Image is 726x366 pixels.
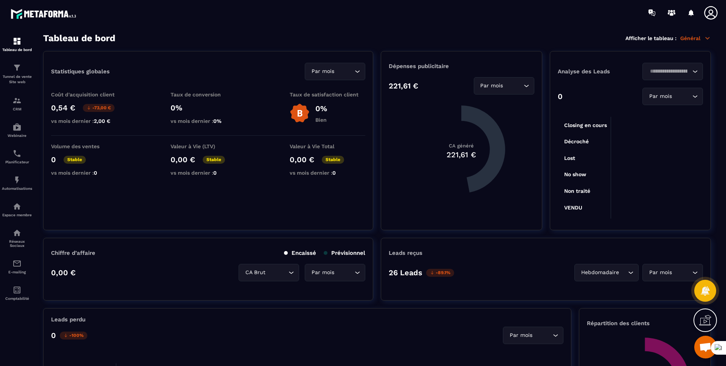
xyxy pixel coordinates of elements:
[642,264,703,281] div: Search for option
[239,264,299,281] div: Search for option
[2,239,32,248] p: Réseaux Sociaux
[12,175,22,185] img: automations
[564,171,586,177] tspan: No show
[64,156,86,164] p: Stable
[12,96,22,105] img: formation
[642,88,703,105] div: Search for option
[587,320,703,327] p: Répartition des clients
[12,285,22,295] img: accountant
[2,31,32,57] a: formationformationTableau de bord
[322,156,344,164] p: Stable
[2,160,32,164] p: Planificateur
[51,143,127,149] p: Volume des ventes
[673,268,690,277] input: Search for option
[315,104,327,113] p: 0%
[621,268,626,277] input: Search for option
[2,186,32,191] p: Automatisations
[474,77,534,95] div: Search for option
[336,268,353,277] input: Search for option
[426,269,454,277] p: -89.1%
[244,268,267,277] span: CA Brut
[315,117,327,123] p: Bien
[51,155,56,164] p: 0
[574,264,639,281] div: Search for option
[2,57,32,90] a: formationformationTunnel de vente Site web
[564,205,582,211] tspan: VENDU
[508,331,534,340] span: Par mois
[336,67,353,76] input: Search for option
[389,268,422,277] p: 26 Leads
[694,336,717,358] div: Mở cuộc trò chuyện
[579,268,621,277] span: Hebdomadaire
[305,63,365,80] div: Search for option
[171,118,246,124] p: vs mois dernier :
[51,91,127,98] p: Coût d'acquisition client
[324,250,365,256] p: Prévisionnel
[2,107,32,111] p: CRM
[51,250,95,256] p: Chiffre d’affaire
[171,103,246,112] p: 0%
[290,143,365,149] p: Valeur à Vie Total
[2,133,32,138] p: Webinaire
[2,143,32,170] a: schedulerschedulerPlanificateur
[51,103,75,112] p: 0,54 €
[60,332,87,340] p: -100%
[2,253,32,280] a: emailemailE-mailing
[305,264,365,281] div: Search for option
[12,149,22,158] img: scheduler
[479,82,505,90] span: Par mois
[267,268,287,277] input: Search for option
[505,82,522,90] input: Search for option
[389,81,418,90] p: 221,61 €
[673,92,690,101] input: Search for option
[213,118,222,124] span: 0%
[12,228,22,237] img: social-network
[290,170,365,176] p: vs mois dernier :
[534,331,551,340] input: Search for option
[558,92,563,101] p: 0
[2,48,32,52] p: Tableau de bord
[2,213,32,217] p: Espace membre
[564,138,588,144] tspan: Décroché
[310,67,336,76] span: Par mois
[389,250,422,256] p: Leads reçus
[51,268,76,277] p: 0,00 €
[94,118,110,124] span: 2,00 €
[51,170,127,176] p: vs mois dernier :
[2,170,32,196] a: automationsautomationsAutomatisations
[647,268,673,277] span: Par mois
[564,188,590,194] tspan: Non traité
[503,327,563,344] div: Search for option
[12,259,22,268] img: email
[11,7,79,21] img: logo
[51,331,56,340] p: 0
[642,63,703,80] div: Search for option
[290,91,365,98] p: Taux de satisfaction client
[2,280,32,306] a: accountantaccountantComptabilité
[2,270,32,274] p: E-mailing
[564,122,607,129] tspan: Closing en cours
[51,68,110,75] p: Statistiques globales
[558,68,630,75] p: Analyse des Leads
[203,156,225,164] p: Stable
[83,104,115,112] p: -73,00 €
[51,316,85,323] p: Leads perdu
[647,92,673,101] span: Par mois
[12,37,22,46] img: formation
[12,123,22,132] img: automations
[647,67,690,76] input: Search for option
[213,170,217,176] span: 0
[284,250,316,256] p: Encaissé
[564,155,575,161] tspan: Lost
[680,35,711,42] p: Général
[625,35,676,41] p: Afficher le tableau :
[171,155,195,164] p: 0,00 €
[290,155,314,164] p: 0,00 €
[12,63,22,72] img: formation
[171,170,246,176] p: vs mois dernier :
[290,103,310,123] img: b-badge-o.b3b20ee6.svg
[310,268,336,277] span: Par mois
[51,118,127,124] p: vs mois dernier :
[12,202,22,211] img: automations
[2,117,32,143] a: automationsautomationsWebinaire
